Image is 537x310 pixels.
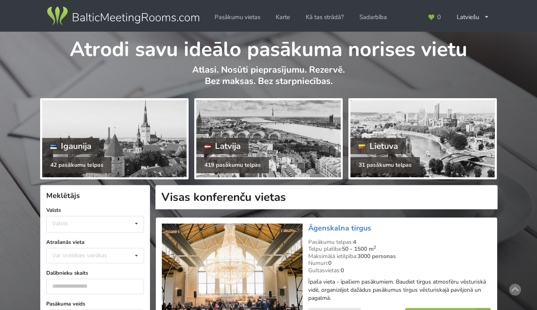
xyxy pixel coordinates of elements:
a: Kā tas strādā? [300,9,350,25]
a: Karte [270,9,296,25]
p: Atlasi. Nosūti pieprasījumu. Rezervē. Bez maksas. Bez starpniecības. [40,64,497,95]
div: Var izvēlēties vairākas [50,251,125,260]
a: Lietuva 31 pasākumu telpas [348,98,497,179]
label: Dalībnieku skaits [46,269,144,277]
span: 0 [437,14,441,20]
div: Lietuva [350,138,406,154]
label: Atrašanās vieta [46,238,144,246]
strong: 0 [341,267,344,274]
a: Latvija 419 pasākumu telpas [194,98,343,179]
h1: Atrodi savu ideālo pasākuma norises vietu [40,32,497,62]
div: Latviešu [451,9,495,25]
div: 42 pasākumu telpas [42,157,112,173]
div: Maksimālā ietilpība: [308,253,491,260]
div: 31 pasākumu telpas [350,157,420,173]
strong: 50 - 1500 m [342,245,376,253]
strong: 0 [328,259,331,267]
a: Pasākumu vietas [209,9,266,25]
label: Valsts [46,206,144,214]
div: 419 pasākumu telpas [196,157,269,173]
sup: 2 [374,244,376,250]
a: Sadarbība [354,9,393,25]
div: Gultasvietas: [308,267,491,274]
div: Igaunija [42,138,100,154]
strong: 4 [353,238,356,246]
div: Telpu platība: [308,245,491,253]
img: Baltic Meeting Rooms [45,5,201,28]
h1: Visas konferenču vietas [155,185,498,209]
a: Igaunija 42 pasākumu telpas [40,98,189,179]
div: Pasākumu telpas: [308,239,491,246]
label: Pasākuma veids [46,300,144,308]
span: Meklētājs [46,191,80,200]
p: Īpaša vieta - īpašiem pasākumiem. Baudiet tirgus atmosfēru vēsturiskā vidē, organizējot dažādus p... [308,278,491,302]
a: Āgenskalna tirgus [308,223,371,233]
strong: 3000 personas [357,252,396,260]
div: Valsts [52,220,68,227]
div: Latvija [196,138,249,154]
div: Numuri: [308,260,491,267]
